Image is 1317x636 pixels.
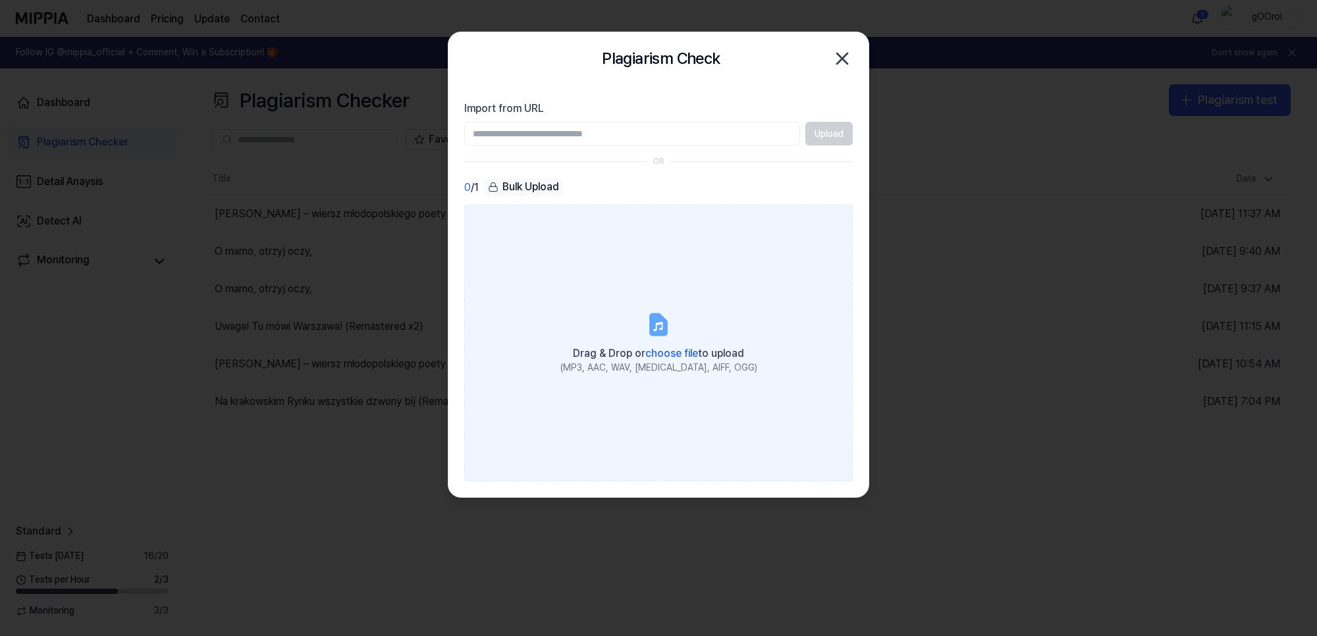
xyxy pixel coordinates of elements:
[464,101,853,117] label: Import from URL
[602,46,720,71] h2: Plagiarism Check
[653,156,664,167] div: OR
[464,178,479,197] div: / 1
[573,347,744,359] span: Drag & Drop or to upload
[484,178,563,196] div: Bulk Upload
[560,361,757,375] div: (MP3, AAC, WAV, [MEDICAL_DATA], AIFF, OGG)
[464,180,471,196] span: 0
[645,347,698,359] span: choose file
[484,178,563,197] button: Bulk Upload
